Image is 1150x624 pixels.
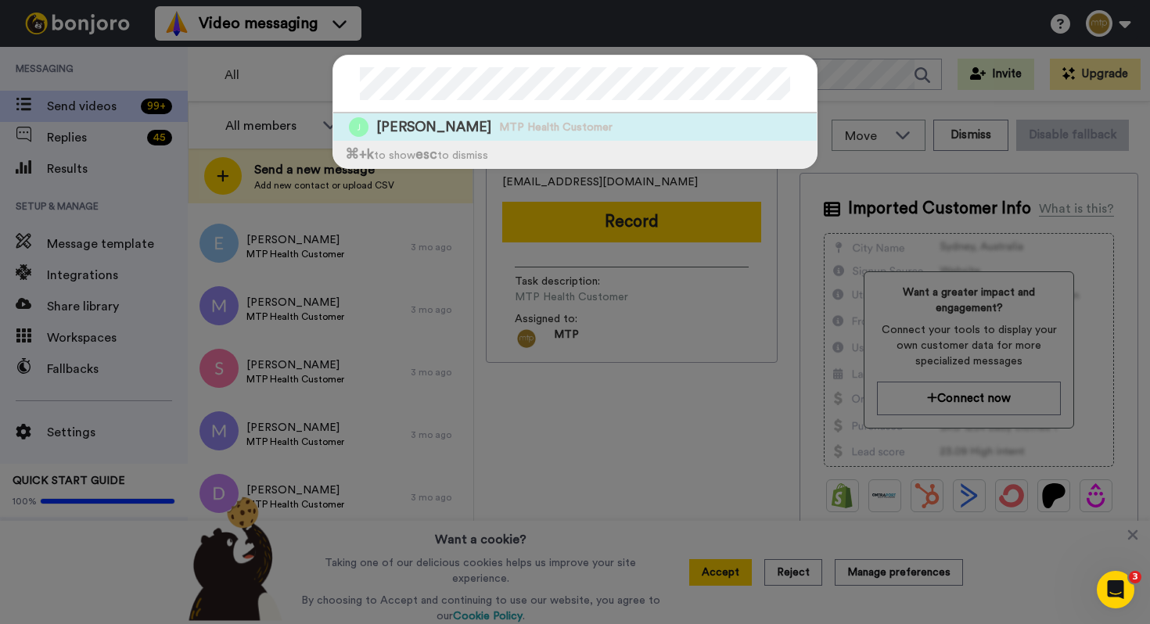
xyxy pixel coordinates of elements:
[376,117,491,137] span: [PERSON_NAME]
[345,148,374,161] span: ⌘ +k
[333,113,817,141] a: Image of Jake James[PERSON_NAME]MTP Health Customer
[1129,571,1141,583] span: 3
[349,117,368,137] img: Image of Jake James
[415,148,437,161] span: esc
[499,120,613,135] span: MTP Health Customer
[333,141,817,168] div: to show to dismiss
[1097,571,1134,608] iframe: Intercom live chat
